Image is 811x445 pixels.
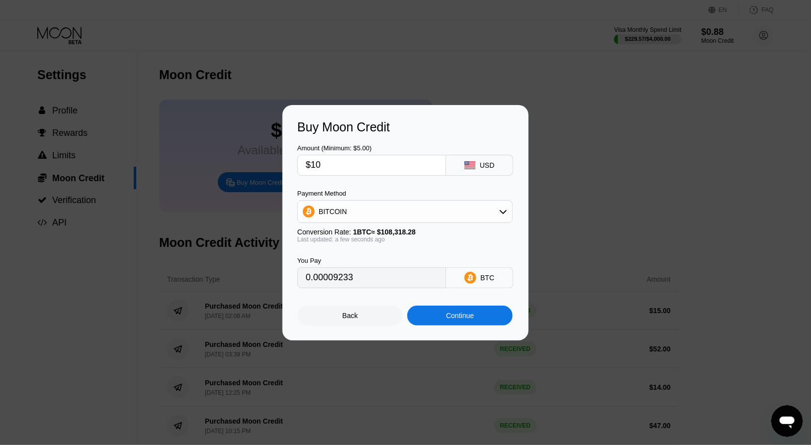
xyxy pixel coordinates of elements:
[353,228,416,236] span: 1 BTC ≈ $108,318.28
[297,190,513,197] div: Payment Method
[407,306,513,326] div: Continue
[297,306,403,326] div: Back
[297,120,514,134] div: Buy Moon Credit
[480,161,495,169] div: USD
[297,228,513,236] div: Conversion Rate:
[480,274,494,282] div: BTC
[297,236,513,243] div: Last updated: a few seconds ago
[297,144,446,152] div: Amount (Minimum: $5.00)
[297,257,446,264] div: You Pay
[298,202,512,222] div: BITCOIN
[446,312,474,320] div: Continue
[319,208,347,216] div: BITCOIN
[343,312,358,320] div: Back
[306,155,438,175] input: $0.00
[771,405,803,437] iframe: Button to launch messaging window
